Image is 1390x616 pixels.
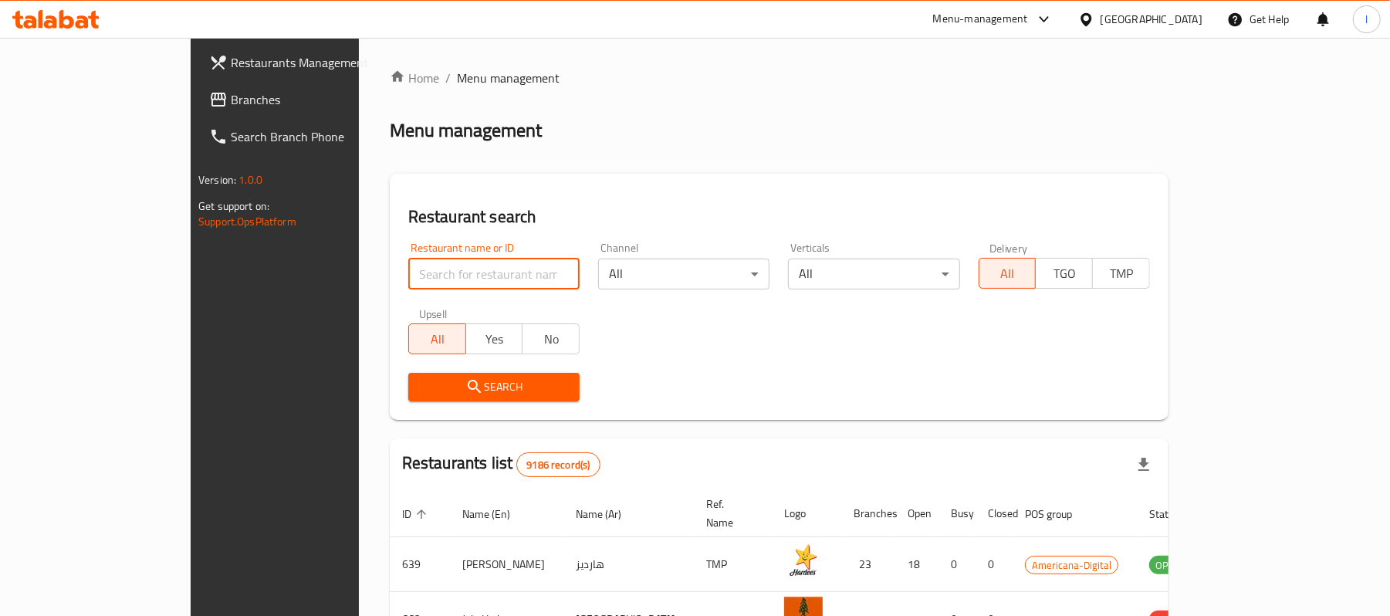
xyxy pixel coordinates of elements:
[408,373,580,401] button: Search
[939,490,976,537] th: Busy
[231,53,411,72] span: Restaurants Management
[465,323,523,354] button: Yes
[198,212,296,232] a: Support.OpsPlatform
[1149,505,1199,523] span: Status
[197,44,423,81] a: Restaurants Management
[1149,557,1187,574] span: OPEN
[516,452,600,477] div: Total records count
[841,537,895,592] td: 23
[976,537,1013,592] td: 0
[986,262,1030,285] span: All
[419,308,448,319] label: Upsell
[198,196,269,216] span: Get support on:
[390,69,1168,87] nav: breadcrumb
[1125,446,1162,483] div: Export file
[576,505,641,523] span: Name (Ar)
[197,118,423,155] a: Search Branch Phone
[390,118,542,143] h2: Menu management
[529,328,573,350] span: No
[445,69,451,87] li: /
[772,490,841,537] th: Logo
[231,90,411,109] span: Branches
[563,537,694,592] td: هارديز
[1101,11,1202,28] div: [GEOGRAPHIC_DATA]
[522,323,580,354] button: No
[706,495,753,532] span: Ref. Name
[939,537,976,592] td: 0
[694,537,772,592] td: TMP
[517,458,599,472] span: 9186 record(s)
[462,505,530,523] span: Name (En)
[788,259,959,289] div: All
[231,127,411,146] span: Search Branch Phone
[1092,258,1150,289] button: TMP
[784,542,823,580] img: Hardee's
[1026,557,1118,574] span: Americana-Digital
[895,537,939,592] td: 18
[989,242,1028,253] label: Delivery
[450,537,563,592] td: [PERSON_NAME]
[408,259,580,289] input: Search for restaurant name or ID..
[421,377,567,397] span: Search
[598,259,769,289] div: All
[415,328,460,350] span: All
[197,81,423,118] a: Branches
[1099,262,1144,285] span: TMP
[457,69,560,87] span: Menu management
[976,490,1013,537] th: Closed
[238,170,262,190] span: 1.0.0
[472,328,517,350] span: Yes
[895,490,939,537] th: Open
[841,490,895,537] th: Branches
[198,170,236,190] span: Version:
[979,258,1037,289] button: All
[402,505,431,523] span: ID
[1042,262,1087,285] span: TGO
[1365,11,1368,28] span: l
[933,10,1028,29] div: Menu-management
[408,323,466,354] button: All
[402,452,600,477] h2: Restaurants list
[408,205,1150,228] h2: Restaurant search
[1035,258,1093,289] button: TGO
[1025,505,1092,523] span: POS group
